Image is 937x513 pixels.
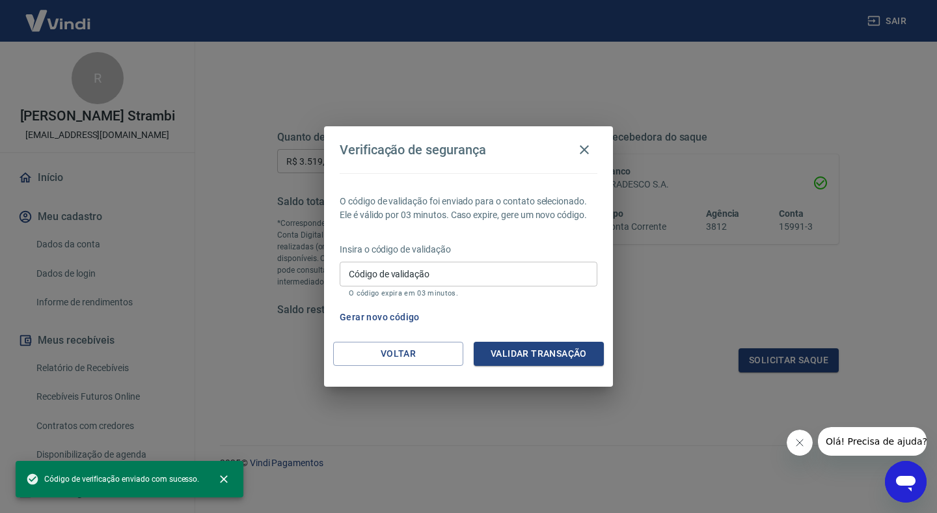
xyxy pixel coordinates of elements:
[787,430,813,456] iframe: Fechar mensagem
[474,342,604,366] button: Validar transação
[818,427,927,456] iframe: Mensagem da empresa
[8,9,109,20] span: Olá! Precisa de ajuda?
[340,195,597,222] p: O código de validação foi enviado para o contato selecionado. Ele é válido por 03 minutos. Caso e...
[340,243,597,256] p: Insira o código de validação
[26,473,199,486] span: Código de verificação enviado com sucesso.
[210,465,238,493] button: close
[334,305,425,329] button: Gerar novo código
[885,461,927,503] iframe: Botão para abrir a janela de mensagens
[340,142,486,158] h4: Verificação de segurança
[349,289,588,298] p: O código expira em 03 minutos.
[333,342,463,366] button: Voltar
